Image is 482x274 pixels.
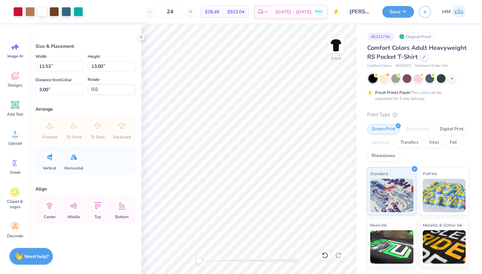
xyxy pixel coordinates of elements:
[415,63,449,69] span: Minimum Order: 24 +
[367,63,392,69] span: Comfort Colors
[68,214,80,220] span: Middle
[375,90,458,102] div: This color can be expedited for 5 day delivery.
[423,179,466,212] img: Puff Ink
[442,8,451,16] span: HM
[35,52,47,60] label: Width
[423,170,437,177] span: Puff Ink
[43,165,56,171] span: Vertical
[316,9,322,14] span: Free
[367,138,394,148] div: Applique
[88,76,99,84] label: Rotate
[35,43,136,50] div: Size & Placement
[44,214,56,220] span: Center
[367,111,469,119] div: Print Type
[370,222,387,229] span: Neon Ink
[35,76,72,84] label: Distance from Collar
[367,151,400,161] div: Rhinestones
[24,253,49,260] strong: Need help?
[7,233,23,239] span: Decorate
[94,214,101,220] span: Top
[7,112,23,117] span: Add Text
[395,63,412,69] span: # 6030CC
[367,124,400,134] div: Screen Print
[35,106,136,113] div: Arrange
[367,32,394,41] div: # 523173A
[439,5,469,18] a: HM
[275,8,312,15] span: [DATE] - [DATE]
[370,170,388,177] span: Standard
[370,179,413,212] img: Standard
[370,230,413,264] img: Neon Ink
[195,257,202,264] div: Accessibility label
[423,230,466,264] img: Metallic & Glitter Ink
[331,55,341,61] div: Front
[8,141,22,146] span: Upload
[375,90,411,95] strong: Fresh Prints Flash:
[227,8,244,15] span: $923.04
[8,83,22,88] span: Designs
[115,214,129,220] span: Bottom
[423,222,462,229] span: Metallic & Glitter Ink
[446,138,461,148] div: Foil
[452,5,466,18] img: Haydyn Mulholland
[435,124,468,134] div: Digital Print
[88,52,100,60] label: Height
[344,5,377,18] input: Untitled Design
[396,138,423,148] div: Transfers
[425,138,444,148] div: Vinyl
[382,6,414,18] button: Save
[10,170,20,175] span: Greek
[7,53,23,59] span: Image AI
[402,124,433,134] div: Embroidery
[64,165,83,171] span: Horizontal
[35,185,136,192] div: Align
[397,32,435,41] div: Original Proof
[4,199,26,210] span: Clipart & logos
[367,44,467,61] span: Comfort Colors Adult Heavyweight RS Pocket T-Shirt
[329,39,343,52] img: Front
[157,6,183,18] input: – –
[205,8,219,15] span: $38.46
